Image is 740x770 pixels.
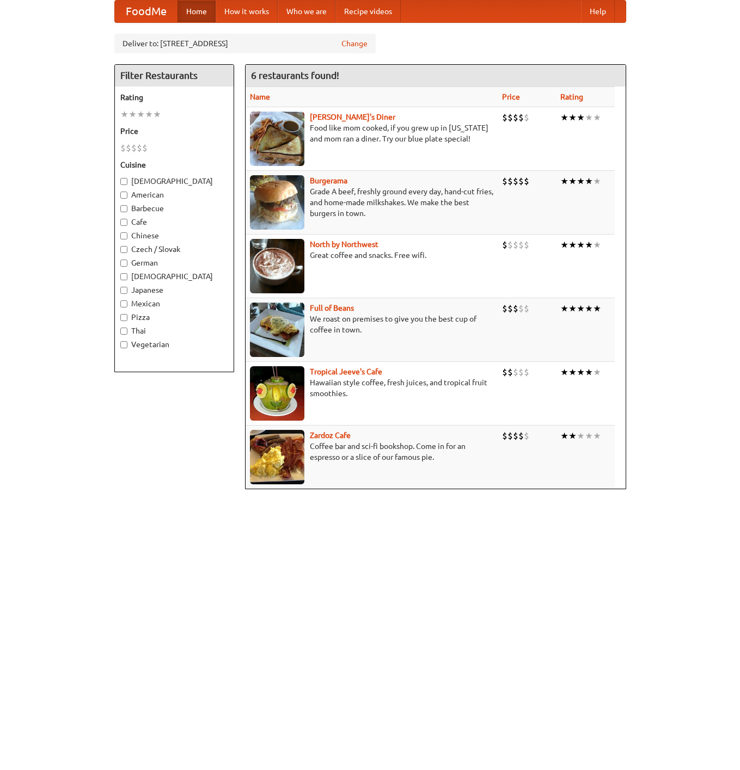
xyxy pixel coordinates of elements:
[518,366,524,378] li: $
[120,328,127,335] input: Thai
[581,1,615,22] a: Help
[593,239,601,251] li: ★
[250,377,493,399] p: Hawaiian style coffee, fresh juices, and tropical fruit smoothies.
[250,313,493,335] p: We roast on premises to give you the best cup of coffee in town.
[593,430,601,442] li: ★
[577,239,585,251] li: ★
[114,34,376,53] div: Deliver to: [STREET_ADDRESS]
[518,239,524,251] li: $
[502,239,507,251] li: $
[120,159,228,170] h5: Cuisine
[560,430,568,442] li: ★
[593,303,601,315] li: ★
[568,112,577,124] li: ★
[310,240,378,249] a: North by Northwest
[250,175,304,230] img: burgerama.jpg
[251,70,339,81] ng-pluralize: 6 restaurants found!
[560,239,568,251] li: ★
[120,205,127,212] input: Barbecue
[502,366,507,378] li: $
[153,108,161,120] li: ★
[585,112,593,124] li: ★
[129,108,137,120] li: ★
[524,303,529,315] li: $
[250,93,270,101] a: Name
[250,303,304,357] img: beans.jpg
[577,175,585,187] li: ★
[250,441,493,463] p: Coffee bar and sci-fi bookshop. Come in for an espresso or a slice of our famous pie.
[120,339,228,350] label: Vegetarian
[126,142,131,154] li: $
[137,108,145,120] li: ★
[502,175,507,187] li: $
[120,260,127,267] input: German
[593,366,601,378] li: ★
[120,217,228,227] label: Cafe
[513,112,518,124] li: $
[310,113,395,121] a: [PERSON_NAME]'s Diner
[310,304,354,312] a: Full of Beans
[585,239,593,251] li: ★
[131,142,137,154] li: $
[278,1,335,22] a: Who we are
[115,1,178,22] a: FoodMe
[250,430,304,484] img: zardoz.jpg
[513,175,518,187] li: $
[585,175,593,187] li: ★
[120,285,228,295] label: Japanese
[120,108,129,120] li: ★
[120,230,228,241] label: Chinese
[120,325,228,336] label: Thai
[560,366,568,378] li: ★
[178,1,216,22] a: Home
[524,112,529,124] li: $
[524,366,529,378] li: $
[502,430,507,442] li: $
[568,175,577,187] li: ★
[120,312,228,323] label: Pizza
[560,303,568,315] li: ★
[120,298,228,309] label: Mexican
[120,203,228,214] label: Barbecue
[120,92,228,103] h5: Rating
[524,175,529,187] li: $
[120,178,127,185] input: [DEMOGRAPHIC_DATA]
[120,273,127,280] input: [DEMOGRAPHIC_DATA]
[577,112,585,124] li: ★
[577,303,585,315] li: ★
[513,303,518,315] li: $
[310,431,351,440] a: Zardoz Cafe
[120,176,228,187] label: [DEMOGRAPHIC_DATA]
[585,430,593,442] li: ★
[502,303,507,315] li: $
[216,1,278,22] a: How it works
[120,246,127,253] input: Czech / Slovak
[120,189,228,200] label: American
[507,175,513,187] li: $
[120,232,127,239] input: Chinese
[507,366,513,378] li: $
[137,142,142,154] li: $
[593,112,601,124] li: ★
[120,271,228,282] label: [DEMOGRAPHIC_DATA]
[568,366,577,378] li: ★
[145,108,153,120] li: ★
[560,112,568,124] li: ★
[120,341,127,348] input: Vegetarian
[585,366,593,378] li: ★
[585,303,593,315] li: ★
[250,239,304,293] img: north.jpg
[310,176,347,185] a: Burgerama
[518,430,524,442] li: $
[513,430,518,442] li: $
[310,367,382,376] b: Tropical Jeeve's Cafe
[593,175,601,187] li: ★
[507,112,513,124] li: $
[142,142,148,154] li: $
[568,303,577,315] li: ★
[120,244,228,255] label: Czech / Slovak
[577,430,585,442] li: ★
[120,219,127,226] input: Cafe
